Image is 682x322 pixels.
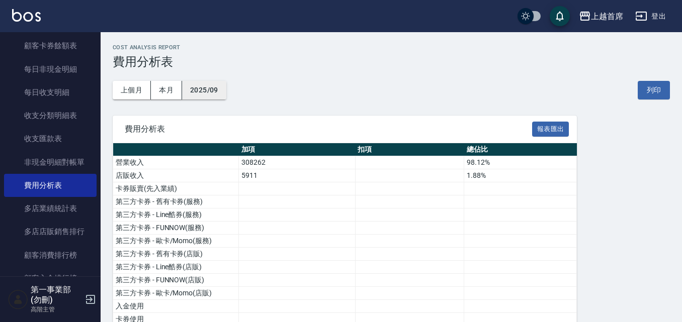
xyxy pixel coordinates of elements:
[113,169,239,182] td: 店販收入
[4,58,97,81] a: 每日非現金明細
[113,235,239,248] td: 第三方卡券 - 歐卡/Momo(服務)
[113,248,239,261] td: 第三方卡券 - 舊有卡券(店販)
[4,220,97,243] a: 多店店販銷售排行
[4,267,97,290] a: 顧客入金排行榜
[31,285,82,305] h5: 第一事業部 (勿刪)
[113,182,239,195] td: 卡券販賣(先入業績)
[31,305,82,314] p: 高階主管
[4,81,97,104] a: 每日收支明細
[12,9,41,22] img: Logo
[239,169,356,182] td: 5911
[113,156,239,169] td: 營業收入
[638,81,670,99] button: 列印
[113,300,239,313] td: 入金使用
[113,81,151,99] button: 上個月
[464,156,577,169] td: 98.12%
[113,287,239,300] td: 第三方卡券 - 歐卡/Momo(店販)
[550,6,570,26] button: save
[4,104,97,127] a: 收支分類明細表
[591,10,623,23] div: 上越首席
[4,174,97,197] a: 費用分析表
[355,143,464,156] th: 扣項
[239,143,356,156] th: 加項
[4,151,97,174] a: 非現金明細對帳單
[4,244,97,267] a: 顧客消費排行榜
[151,81,182,99] button: 本月
[113,44,670,51] h2: Cost analysis Report
[464,143,577,156] th: 總佔比
[113,55,670,69] h3: 費用分析表
[8,289,28,309] img: Person
[113,274,239,287] td: 第三方卡券 - FUNNOW(店販)
[182,81,226,99] button: 2025/09
[575,6,627,27] button: 上越首席
[4,34,97,57] a: 顧客卡券餘額表
[113,261,239,274] td: 第三方卡券 - Line酷券(店販)
[464,169,577,182] td: 1.88%
[4,197,97,220] a: 多店業績統計表
[532,122,569,137] button: 報表匯出
[239,156,356,169] td: 308262
[113,195,239,208] td: 第三方卡券 - 舊有卡券(服務)
[125,124,532,134] span: 費用分析表
[4,127,97,150] a: 收支匯款表
[113,208,239,222] td: 第三方卡券 - Line酷券(服務)
[631,7,670,26] button: 登出
[113,222,239,235] td: 第三方卡券 - FUNNOW(服務)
